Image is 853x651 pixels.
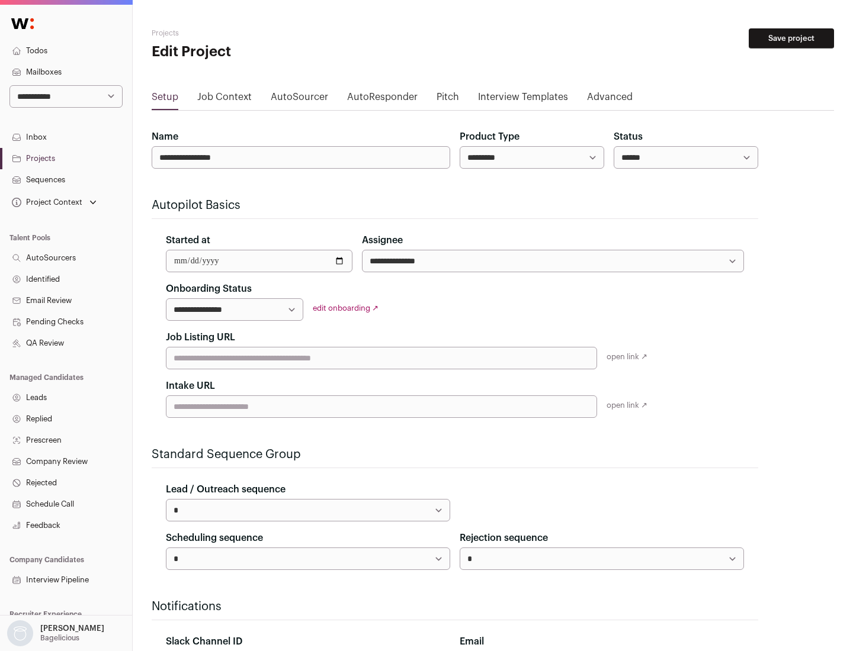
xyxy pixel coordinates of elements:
[362,233,403,247] label: Assignee
[40,624,104,633] p: [PERSON_NAME]
[152,43,379,62] h1: Edit Project
[166,282,252,296] label: Onboarding Status
[460,130,520,144] label: Product Type
[7,620,33,646] img: nopic.png
[347,90,418,109] a: AutoResponder
[166,482,286,497] label: Lead / Outreach sequence
[749,28,834,49] button: Save project
[313,304,379,312] a: edit onboarding ↗
[271,90,328,109] a: AutoSourcer
[152,598,758,615] h2: Notifications
[166,330,235,344] label: Job Listing URL
[9,194,99,211] button: Open dropdown
[166,634,242,649] label: Slack Channel ID
[166,531,263,545] label: Scheduling sequence
[152,197,758,214] h2: Autopilot Basics
[614,130,643,144] label: Status
[166,233,210,247] label: Started at
[5,620,107,646] button: Open dropdown
[478,90,568,109] a: Interview Templates
[166,379,215,393] label: Intake URL
[5,12,40,36] img: Wellfound
[460,531,548,545] label: Rejection sequence
[152,28,379,38] h2: Projects
[587,90,633,109] a: Advanced
[197,90,252,109] a: Job Context
[460,634,744,649] div: Email
[9,198,82,207] div: Project Context
[152,90,178,109] a: Setup
[152,130,178,144] label: Name
[152,446,758,463] h2: Standard Sequence Group
[437,90,459,109] a: Pitch
[40,633,79,643] p: Bagelicious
